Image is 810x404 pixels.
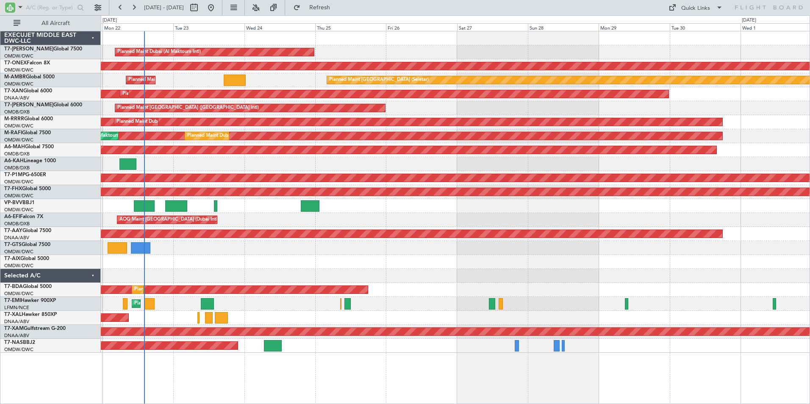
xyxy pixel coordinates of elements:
a: T7-[PERSON_NAME]Global 6000 [4,102,82,108]
span: All Aircraft [22,20,89,26]
div: [DATE] [103,17,117,24]
a: T7-[PERSON_NAME]Global 7500 [4,47,82,52]
span: T7-[PERSON_NAME] [4,102,53,108]
a: A6-KAHLineage 1000 [4,158,56,163]
a: T7-BDAGlobal 5000 [4,284,52,289]
button: Quick Links [664,1,727,14]
a: OMDB/DXB [4,109,30,115]
div: Planned Maint Dubai (Al Maktoum Intl) [128,74,212,86]
a: OMDB/DXB [4,151,30,157]
div: AOG Maint [GEOGRAPHIC_DATA] (Dubai Intl) [119,213,219,226]
span: T7-ONEX [4,61,27,66]
div: Sat 27 [457,23,528,31]
a: T7-EMIHawker 900XP [4,298,56,303]
div: Wed 24 [244,23,315,31]
div: Planned Maint Dubai (Al Maktoum Intl) [117,46,201,58]
span: T7-[PERSON_NAME] [4,47,53,52]
a: OMDW/DWC [4,81,33,87]
a: OMDW/DWC [4,67,33,73]
a: OMDW/DWC [4,123,33,129]
a: T7-NASBBJ2 [4,340,35,345]
a: DNAA/ABV [4,332,29,339]
div: Tue 23 [173,23,244,31]
a: M-AMBRGlobal 5000 [4,75,55,80]
button: All Aircraft [9,17,92,30]
a: A6-EFIFalcon 7X [4,214,43,219]
div: [DATE] [742,17,756,24]
span: T7-P1MP [4,172,25,177]
div: Planned Maint Dubai (Al Maktoum Intl) [187,130,271,142]
a: A6-MAHGlobal 7500 [4,144,54,149]
a: VP-BVVBBJ1 [4,200,35,205]
span: T7-AIX [4,256,20,261]
a: T7-AIXGlobal 5000 [4,256,49,261]
span: T7-GTS [4,242,22,247]
input: A/C (Reg. or Type) [26,1,75,14]
div: Quick Links [681,4,710,13]
a: DNAA/ABV [4,318,29,325]
div: Planned Maint Dubai (Al Maktoum Intl) [117,116,200,128]
a: T7-GTSGlobal 7500 [4,242,50,247]
span: T7-XAN [4,89,23,94]
span: [DATE] - [DATE] [144,4,184,11]
div: Planned Maint [GEOGRAPHIC_DATA] ([GEOGRAPHIC_DATA] Intl) [117,102,259,114]
span: T7-BDA [4,284,23,289]
div: Tue 30 [670,23,741,31]
span: A6-KAH [4,158,24,163]
a: OMDW/DWC [4,207,33,213]
div: Planned Maint Dubai (Al Maktoum Intl) [134,283,218,296]
a: T7-XALHawker 850XP [4,312,57,317]
span: A6-MAH [4,144,25,149]
span: M-RRRR [4,116,24,122]
div: Sun 28 [528,23,599,31]
a: OMDW/DWC [4,53,33,59]
div: Mon 22 [103,23,173,31]
a: T7-XAMGulfstream G-200 [4,326,66,331]
span: VP-BVV [4,200,22,205]
a: OMDW/DWC [4,179,33,185]
a: T7-P1MPG-650ER [4,172,46,177]
span: T7-EMI [4,298,21,303]
a: DNAA/ABV [4,95,29,101]
span: M-AMBR [4,75,26,80]
span: T7-NAS [4,340,23,345]
span: M-RAFI [4,130,22,136]
a: OMDW/DWC [4,249,33,255]
span: T7-XAL [4,312,22,317]
a: T7-ONEXFalcon 8X [4,61,50,66]
a: M-RRRRGlobal 6000 [4,116,53,122]
span: T7-FHX [4,186,22,191]
div: Planned Maint [GEOGRAPHIC_DATA] (Seletar) [329,74,429,86]
a: OMDW/DWC [4,263,33,269]
a: M-RAFIGlobal 7500 [4,130,51,136]
a: OMDW/DWC [4,291,33,297]
a: LFMN/NCE [4,304,29,311]
span: A6-EFI [4,214,20,219]
span: T7-XAM [4,326,24,331]
a: OMDW/DWC [4,346,33,353]
div: Fri 26 [386,23,457,31]
a: T7-FHXGlobal 5000 [4,186,51,191]
a: OMDB/DXB [4,165,30,171]
a: OMDW/DWC [4,193,33,199]
div: Planned Maint Dubai (Al Maktoum Intl) [122,88,206,100]
button: Refresh [289,1,340,14]
a: OMDB/DXB [4,221,30,227]
a: T7-XANGlobal 6000 [4,89,52,94]
a: T7-AAYGlobal 7500 [4,228,51,233]
a: DNAA/ABV [4,235,29,241]
a: OMDW/DWC [4,137,33,143]
span: T7-AAY [4,228,22,233]
div: Planned Maint [GEOGRAPHIC_DATA] [134,297,215,310]
div: Mon 29 [599,23,669,31]
div: Thu 25 [315,23,386,31]
span: Refresh [302,5,338,11]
